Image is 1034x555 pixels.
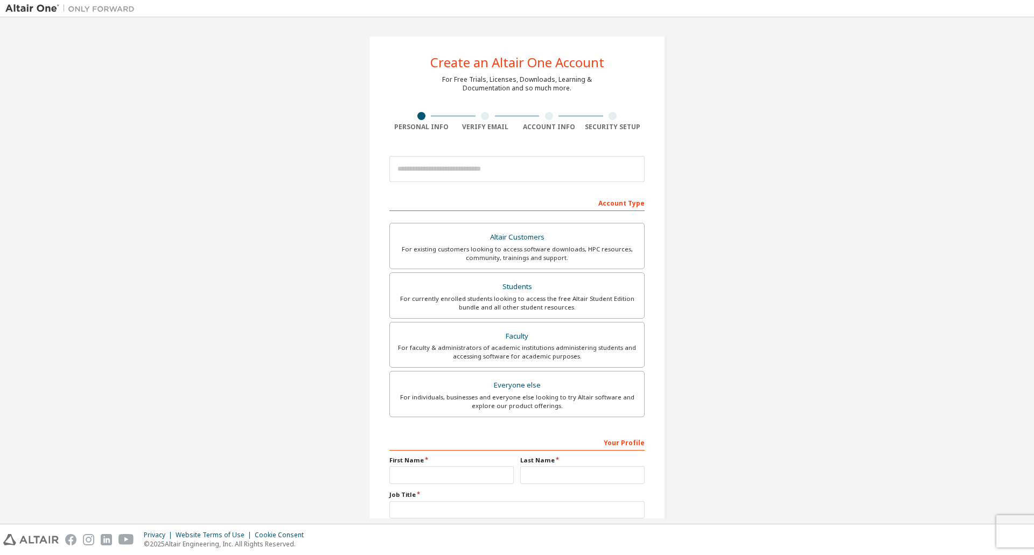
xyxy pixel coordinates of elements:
div: Your Profile [389,433,645,451]
div: For existing customers looking to access software downloads, HPC resources, community, trainings ... [396,245,638,262]
div: Personal Info [389,123,453,131]
div: Students [396,279,638,294]
div: Faculty [396,329,638,344]
p: © 2025 Altair Engineering, Inc. All Rights Reserved. [144,539,310,549]
div: Website Terms of Use [176,531,255,539]
div: For individuals, businesses and everyone else looking to try Altair software and explore our prod... [396,393,638,410]
img: linkedin.svg [101,534,112,545]
label: Job Title [389,490,645,499]
div: Account Type [389,194,645,211]
div: For Free Trials, Licenses, Downloads, Learning & Documentation and so much more. [442,75,592,93]
img: facebook.svg [65,534,76,545]
img: instagram.svg [83,534,94,545]
img: youtube.svg [118,534,134,545]
div: Altair Customers [396,230,638,245]
div: Cookie Consent [255,531,310,539]
div: Verify Email [453,123,518,131]
label: Last Name [520,456,645,465]
div: Create an Altair One Account [430,56,604,69]
div: For faculty & administrators of academic institutions administering students and accessing softwa... [396,343,638,361]
label: First Name [389,456,514,465]
img: Altair One [5,3,140,14]
div: For currently enrolled students looking to access the free Altair Student Edition bundle and all ... [396,294,638,312]
div: Security Setup [581,123,645,131]
div: Privacy [144,531,176,539]
div: Everyone else [396,378,638,393]
div: Account Info [517,123,581,131]
img: altair_logo.svg [3,534,59,545]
